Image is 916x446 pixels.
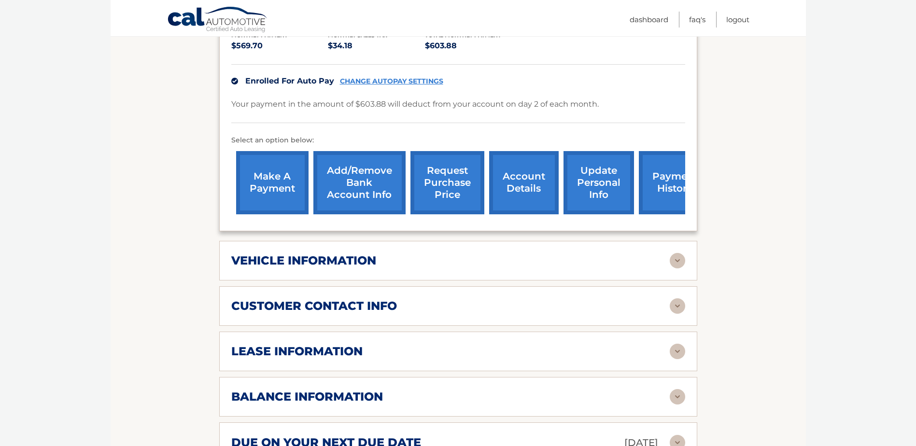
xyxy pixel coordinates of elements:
[425,39,522,53] p: $603.88
[670,253,685,268] img: accordion-rest.svg
[231,390,383,404] h2: balance information
[231,344,363,359] h2: lease information
[670,389,685,404] img: accordion-rest.svg
[630,12,668,28] a: Dashboard
[236,151,309,214] a: make a payment
[670,298,685,314] img: accordion-rest.svg
[328,39,425,53] p: $34.18
[231,78,238,84] img: check.svg
[231,253,376,268] h2: vehicle information
[489,151,559,214] a: account details
[689,12,705,28] a: FAQ's
[726,12,749,28] a: Logout
[231,135,685,146] p: Select an option below:
[245,76,334,85] span: Enrolled For Auto Pay
[410,151,484,214] a: request purchase price
[231,299,397,313] h2: customer contact info
[639,151,711,214] a: payment history
[564,151,634,214] a: update personal info
[313,151,406,214] a: Add/Remove bank account info
[670,344,685,359] img: accordion-rest.svg
[231,39,328,53] p: $569.70
[231,98,599,111] p: Your payment in the amount of $603.88 will deduct from your account on day 2 of each month.
[167,6,268,34] a: Cal Automotive
[340,77,443,85] a: CHANGE AUTOPAY SETTINGS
